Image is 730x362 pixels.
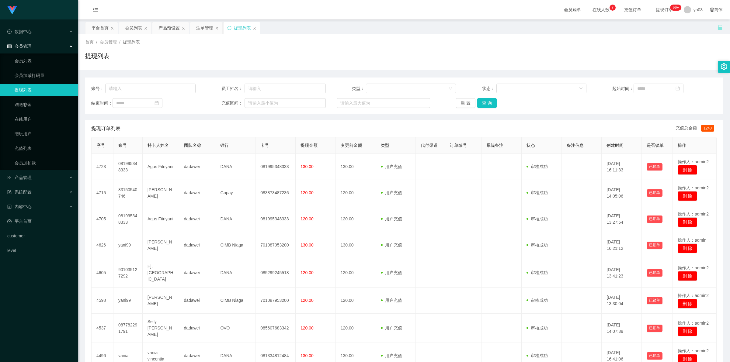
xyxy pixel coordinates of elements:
[92,258,113,288] td: 4605
[301,216,314,221] span: 120.00
[612,85,634,92] span: 起始时间：
[610,5,616,11] sup: 7
[678,321,709,326] span: 操作人：admin2
[215,258,255,288] td: DANA
[301,298,314,303] span: 120.00
[678,217,697,227] button: 删 除
[15,69,73,81] a: 会员加减打码量
[381,164,402,169] span: 用户充值
[326,100,337,106] span: ~
[676,125,717,132] div: 充值总金额：
[85,0,106,20] i: 图标: menu-fold
[91,125,120,132] span: 提现订单列表
[110,26,114,30] i: 图标: close
[113,288,143,314] td: yani99
[589,8,613,12] span: 在线人数
[253,26,256,30] i: 图标: close
[15,113,73,125] a: 在线用户
[7,29,32,34] span: 数据中心
[123,40,140,44] span: 提现列表
[85,40,94,44] span: 首页
[158,22,180,34] div: 产品预设置
[678,293,709,298] span: 操作人：admin2
[179,258,216,288] td: dadawei
[647,297,662,304] button: 已锁单
[260,143,269,148] span: 卡号
[118,143,127,148] span: 账号
[245,84,326,93] input: 请输入
[215,288,255,314] td: CIMB Niaga
[527,298,548,303] span: 审核成功
[527,164,548,169] span: 审核成功
[602,206,642,232] td: [DATE] 13:27:54
[143,232,179,258] td: [PERSON_NAME]
[678,185,709,190] span: 操作人：admin2
[255,180,296,206] td: 083873487236
[113,154,143,180] td: 081995348333
[15,98,73,111] a: 赠送彩金
[678,348,709,353] span: 操作人：admin2
[602,258,642,288] td: [DATE] 13:41:23
[255,288,296,314] td: 701087953200
[477,98,497,108] button: 查 询
[486,143,503,148] span: 系统备注
[92,154,113,180] td: 4723
[381,216,402,221] span: 用户充值
[579,87,583,91] i: 图标: down
[527,190,548,195] span: 审核成功
[92,206,113,232] td: 4705
[92,288,113,314] td: 4598
[381,353,402,358] span: 用户充值
[184,143,201,148] span: 团队名称
[215,26,219,30] i: 图标: close
[336,258,376,288] td: 120.00
[91,100,113,106] span: 结束时间：
[301,270,314,275] span: 120.00
[92,180,113,206] td: 4715
[179,314,216,343] td: dadawei
[381,143,389,148] span: 类型
[196,22,213,34] div: 注单管理
[602,180,642,206] td: [DATE] 14:05:06
[179,206,216,232] td: dadawei
[456,98,475,108] button: 重 置
[148,143,169,148] span: 持卡人姓名
[7,175,12,180] i: 图标: appstore-o
[647,215,662,223] button: 已锁单
[179,288,216,314] td: dadawei
[678,299,697,309] button: 删 除
[421,143,438,148] span: 代付渠道
[527,326,548,330] span: 审核成功
[527,243,548,247] span: 审核成功
[113,232,143,258] td: yani99
[336,288,376,314] td: 120.00
[7,190,12,194] i: 图标: form
[119,40,120,44] span: /
[113,258,143,288] td: 901035127292
[15,84,73,96] a: 提现列表
[15,142,73,154] a: 充值列表
[301,243,314,247] span: 130.00
[482,85,496,92] span: 状态：
[215,232,255,258] td: CIMB Niaga
[96,40,97,44] span: /
[602,154,642,180] td: [DATE] 16:11:33
[221,85,245,92] span: 员工姓名：
[678,143,686,148] span: 操作
[647,242,662,249] button: 已锁单
[381,190,402,195] span: 用户充值
[7,205,12,209] i: 图标: profile
[678,238,706,243] span: 操作人：admin
[179,154,216,180] td: dadawei
[336,154,376,180] td: 130.00
[527,143,535,148] span: 状态
[7,29,12,34] i: 图标: check-circle-o
[678,212,709,216] span: 操作人：admin2
[7,190,32,195] span: 系统配置
[647,143,664,148] span: 是否锁单
[220,143,229,148] span: 银行
[381,270,402,275] span: 用户充值
[15,128,73,140] a: 陪玩用户
[113,180,143,206] td: 83150540746
[301,353,314,358] span: 130.00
